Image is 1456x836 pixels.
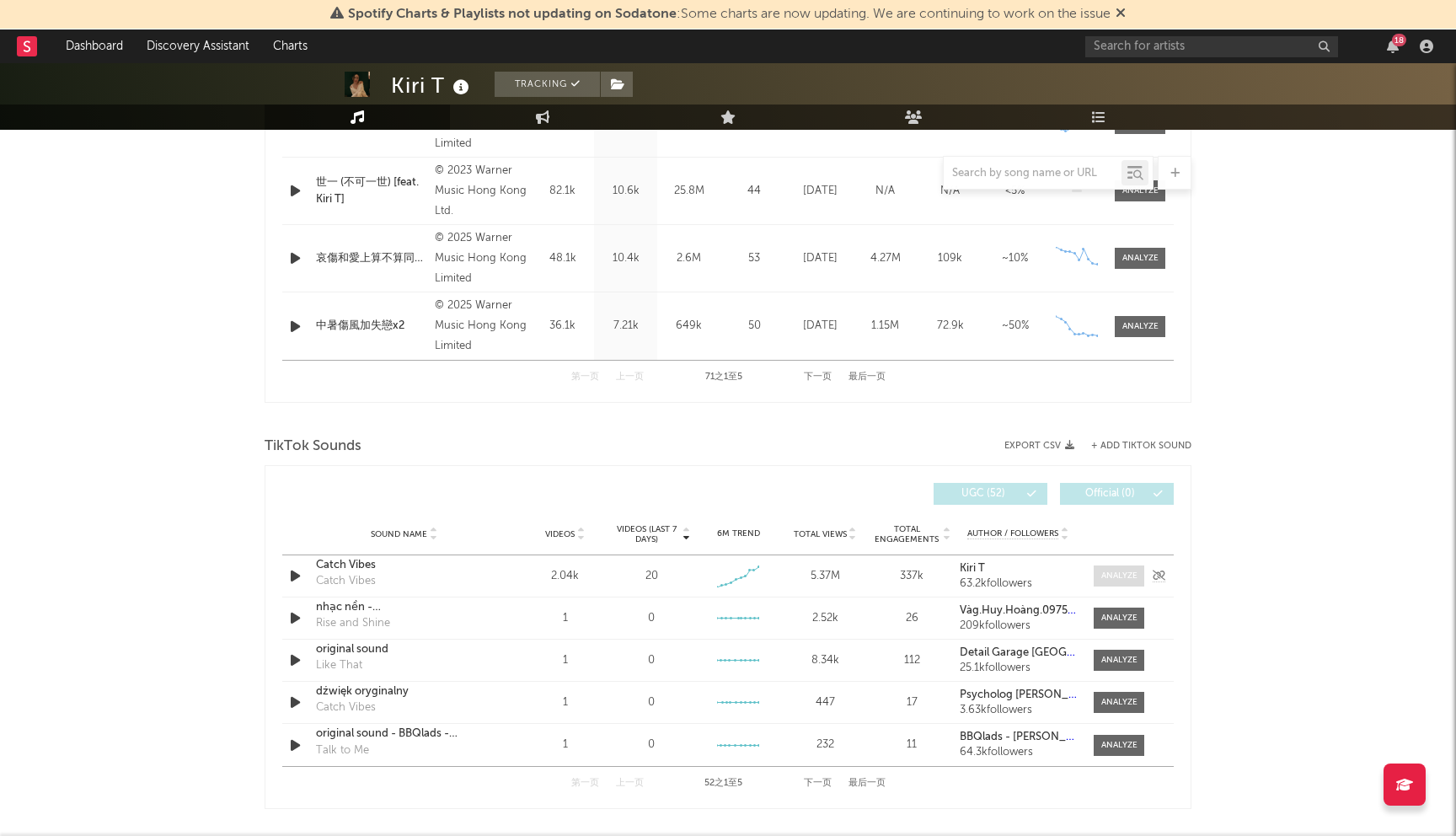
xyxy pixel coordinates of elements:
[616,779,644,788] button: 上一页
[960,747,1077,758] div: 64.3k followers
[571,779,599,788] button: 第一页
[648,652,655,669] div: 0
[987,183,1043,200] div: <5%
[677,367,770,388] div: 71 之 1 至 5
[495,72,600,97] button: Tracking
[804,372,832,382] button: 下一页
[348,8,677,21] span: Spotify Charts & Playlists not updating on Sodatone
[316,726,492,742] a: original sound - BBQlads - [PERSON_NAME]
[725,183,784,200] div: 44
[804,779,832,788] button: 下一页
[661,318,716,335] div: 649k
[873,737,951,753] div: 11
[699,528,778,540] div: 6M Trend
[316,615,390,632] div: Rise and Shine
[435,228,527,289] div: © 2025 Warner Music Hong Kong Limited
[648,737,655,753] div: 0
[613,524,681,544] span: Videos (last 7 days)
[265,437,361,457] span: TikTok Sounds
[873,524,941,544] span: Total Engagements
[786,694,864,711] div: 447
[661,183,716,200] div: 25.8M
[792,183,848,200] div: [DATE]
[598,250,653,267] div: 10.4k
[598,318,653,335] div: 7.21k
[945,489,1022,499] span: UGC ( 52 )
[848,779,886,788] button: 最后一页
[960,731,1100,742] strong: BBQlads - [PERSON_NAME]
[960,647,1264,658] strong: Detail Garage [GEOGRAPHIC_DATA], [GEOGRAPHIC_DATA]
[960,605,1077,617] a: Vàg.Huy.Hoàng.0975099288
[960,647,1077,659] a: Detail Garage [GEOGRAPHIC_DATA], [GEOGRAPHIC_DATA]
[960,662,1077,674] div: 25.1k followers
[316,174,426,207] a: 世一 (不可一世) [feat. Kiri T]
[348,8,1111,21] span: : Some charts are now updating. We are continuing to work on the issue
[648,610,655,627] div: 0
[316,557,492,574] a: Catch Vibes
[571,372,599,382] button: 第一页
[960,563,1077,575] a: Kiri T
[371,529,427,539] span: Sound Name
[316,250,426,267] a: 哀傷和愛上算不算同音字
[725,250,784,267] div: 53
[786,652,864,669] div: 8.34k
[873,568,951,585] div: 337k
[316,683,492,700] a: dźwięk oryginalny
[526,737,604,753] div: 1
[316,573,376,590] div: Catch Vibes
[857,183,913,200] div: N/A
[661,250,716,267] div: 2.6M
[526,652,604,669] div: 1
[1085,36,1338,57] input: Search for artists
[857,250,913,267] div: 4.27M
[960,578,1077,590] div: 63.2k followers
[598,183,653,200] div: 10.6k
[526,694,604,711] div: 1
[786,737,864,753] div: 232
[934,483,1047,505] button: UGC(52)
[857,318,913,335] div: 1.15M
[1091,442,1191,451] button: + Add TikTok Sound
[792,250,848,267] div: [DATE]
[1074,442,1191,451] button: + Add TikTok Sound
[960,605,1107,616] strong: Vàg.Huy.Hoàng.0975099288
[960,705,1077,716] div: 3.63k followers
[545,529,575,539] span: Videos
[1116,8,1126,21] span: Dismiss
[786,568,864,585] div: 5.37M
[786,610,864,627] div: 2.52k
[960,731,1077,743] a: BBQlads - [PERSON_NAME]
[677,774,770,794] div: 52 之 1 至 5
[435,161,527,222] div: © 2023 Warner Music Hong Kong Ltd.
[261,29,319,63] a: Charts
[316,318,426,335] a: 中暑傷風加失戀x2
[848,372,886,382] button: 最后一页
[391,72,474,99] div: Kiri T
[316,599,492,616] a: nhạc nền - O975O99288.Vàg.HuyHoàg.
[987,318,1043,335] div: ~ 50 %
[794,529,847,539] span: Total Views
[873,610,951,627] div: 26
[792,318,848,335] div: [DATE]
[135,29,261,63] a: Discovery Assistant
[1004,441,1074,451] button: Export CSV
[645,568,658,585] div: 20
[960,563,985,574] strong: Kiri T
[535,250,590,267] div: 48.1k
[316,657,362,674] div: Like That
[922,250,978,267] div: 109k
[526,610,604,627] div: 1
[944,167,1121,180] input: Search by song name or URL
[922,318,978,335] div: 72.9k
[960,689,1077,701] a: Psycholog [PERSON_NAME]
[648,694,655,711] div: 0
[316,641,492,658] a: original sound
[535,183,590,200] div: 82.1k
